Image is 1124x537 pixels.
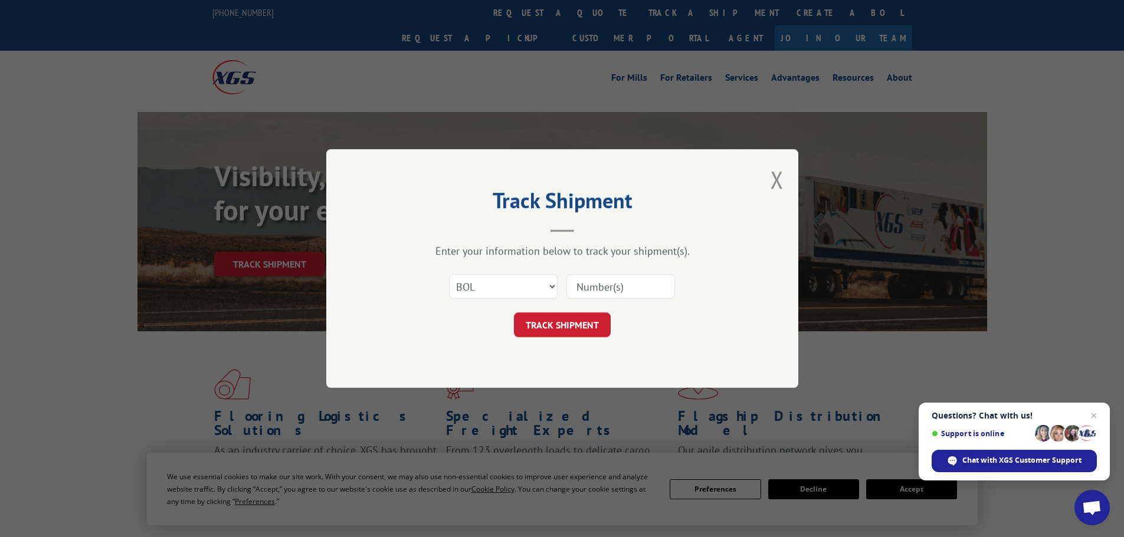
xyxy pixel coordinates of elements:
[962,455,1082,466] span: Chat with XGS Customer Support
[385,244,739,258] div: Enter your information below to track your shipment(s).
[1074,490,1110,525] div: Open chat
[514,312,611,337] button: TRACK SHIPMENT
[1087,408,1101,423] span: Close chat
[385,192,739,215] h2: Track Shipment
[771,164,784,195] button: Close modal
[932,450,1097,472] div: Chat with XGS Customer Support
[932,411,1097,420] span: Questions? Chat with us!
[932,429,1031,438] span: Support is online
[566,274,675,299] input: Number(s)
